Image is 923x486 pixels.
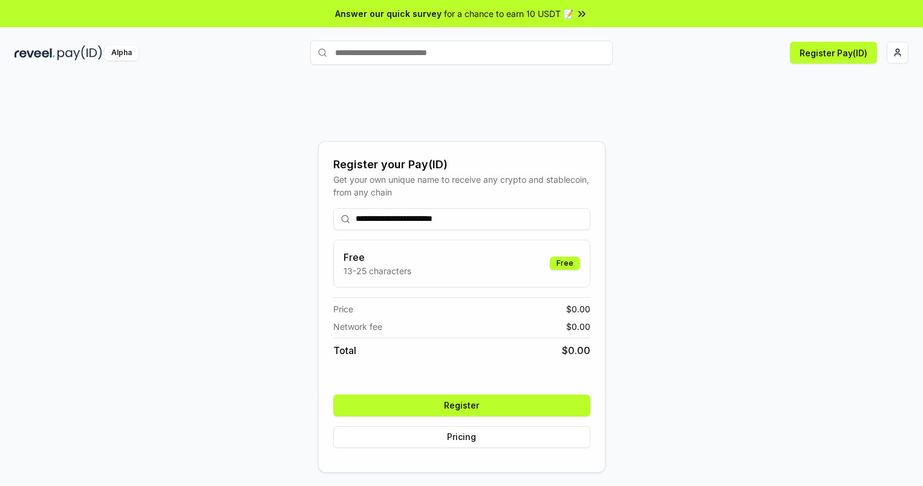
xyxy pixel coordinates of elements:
[566,303,590,315] span: $ 0.00
[550,257,580,270] div: Free
[562,343,590,358] span: $ 0.00
[566,320,590,333] span: $ 0.00
[333,426,590,448] button: Pricing
[444,7,573,20] span: for a chance to earn 10 USDT 📝
[333,395,590,416] button: Register
[15,45,55,61] img: reveel_dark
[333,156,590,173] div: Register your Pay(ID)
[344,250,411,264] h3: Free
[57,45,102,61] img: pay_id
[335,7,442,20] span: Answer our quick survey
[344,264,411,277] p: 13-25 characters
[333,343,356,358] span: Total
[333,173,590,199] div: Get your own unique name to receive any crypto and stablecoin, from any chain
[790,42,877,64] button: Register Pay(ID)
[333,303,353,315] span: Price
[333,320,382,333] span: Network fee
[105,45,139,61] div: Alpha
